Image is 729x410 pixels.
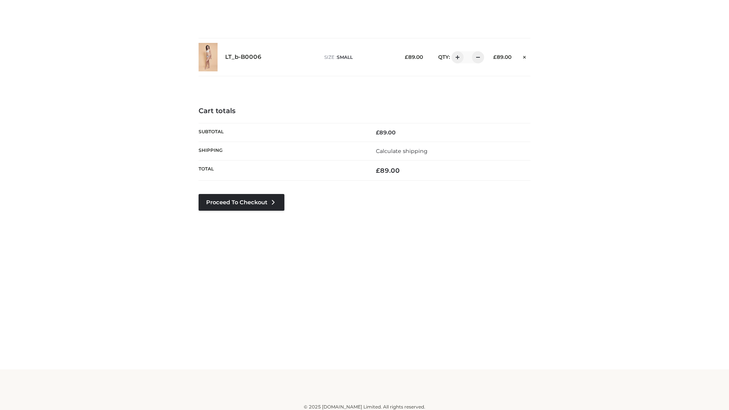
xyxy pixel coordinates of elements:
a: Calculate shipping [376,148,428,155]
th: Shipping [199,142,364,160]
span: £ [493,54,497,60]
h4: Cart totals [199,107,530,115]
th: Subtotal [199,123,364,142]
p: size : [324,54,393,61]
img: LT_b-B0006 - SMALL [199,43,218,71]
span: SMALL [337,54,353,60]
div: QTY: [431,51,481,63]
bdi: 89.00 [376,129,396,136]
a: Remove this item [519,51,530,61]
bdi: 89.00 [493,54,511,60]
a: LT_b-B0006 [225,54,262,61]
a: Proceed to Checkout [199,194,284,211]
th: Total [199,161,364,181]
bdi: 89.00 [376,167,400,174]
bdi: 89.00 [405,54,423,60]
span: £ [405,54,408,60]
span: £ [376,167,380,174]
span: £ [376,129,379,136]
